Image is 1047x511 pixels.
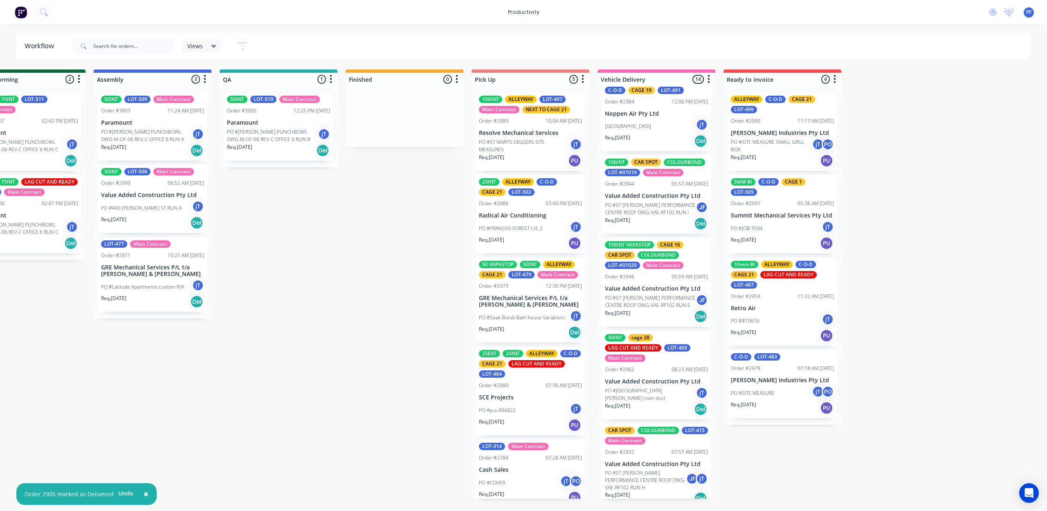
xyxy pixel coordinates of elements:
[508,360,565,368] div: LAG CUT AND READY
[4,188,45,196] div: Main Contract
[605,427,635,434] div: CAR SPOT
[98,165,207,233] div: 50INTLOT-506Main ContractOrder #299906:52 AM [DATE]Value Added Construction Pty LtdPO #400 [PERSO...
[479,261,517,268] div: 50 VAPASTOP
[479,382,508,389] div: Order #2980
[605,491,630,499] p: Req. [DATE]
[479,407,516,414] p: PO #p.o-006822
[476,175,585,253] div: 25INTALLEYWAYC-O-DCAGE 21LOT-502Order #298603:40 PM [DATE]Radical Air ConditioningPO #FRANCHS FOR...
[568,491,581,504] div: PU
[479,178,499,186] div: 25INT
[546,200,582,207] div: 03:40 PM [DATE]
[731,390,775,397] p: PO #SITE MEASURE
[479,282,508,290] div: Order #2973
[101,107,130,114] div: Order #3003
[508,271,535,278] div: LOT-479
[570,475,582,487] div: PO
[605,469,686,491] p: PO #ST [PERSON_NAME] PERFORMANCE CENTRE ROOF DWG-VAE-RF102 RUN H
[479,271,506,278] div: CAGE 21
[101,252,130,259] div: Order #2971
[694,492,707,505] div: Del
[696,119,708,131] div: jT
[250,96,276,103] div: LOT-510
[602,83,711,152] div: C-O-DCAGE 19LOT-491Order #298412:06 PM [DATE]Noppen Air Pty Ltd[GEOGRAPHIC_DATA]jTReq.[DATE]Del
[479,418,504,426] p: Req. [DATE]
[657,241,683,249] div: CAGE 16
[731,401,756,408] p: Req. [DATE]
[479,130,582,137] p: Resolve Mechanical Services
[227,96,247,103] div: 50INT
[101,295,126,302] p: Req. [DATE]
[798,117,834,125] div: 11:17 AM [DATE]
[731,130,834,137] p: [PERSON_NAME] Industries Pty Ltd
[605,98,634,105] div: Order #2984
[731,96,762,103] div: ALLEYWAY
[101,240,127,248] div: LOT-477
[190,144,203,157] div: Del
[686,473,698,485] div: JF
[731,329,756,336] p: Req. [DATE]
[672,273,708,280] div: 05:59 AM [DATE]
[476,347,585,435] div: 25EXT25INTALLEYWAYC-O-DCAGE 21LAG CUT AND READYLOT-484Order #298007:36 AM [DATE]SCE ProjectsPO #p...
[479,106,519,113] div: Main Contract
[731,261,758,268] div: 10mm BI
[144,488,148,500] span: ×
[570,403,582,415] div: jT
[789,96,815,103] div: CAGE 21
[728,175,837,253] div: 5MM BIC-O-DCAGE 1LOT-505Order #299705:38 AM [DATE]Summit Mechanical Services Pty LtdPO #JOB 3594j...
[638,427,679,434] div: COLOURBOND
[508,443,548,450] div: Main Contract
[479,370,505,378] div: LOT-484
[820,237,833,250] div: PU
[694,217,707,230] div: Del
[643,262,683,269] div: Main Contract
[479,212,582,219] p: Radical Air Conditioning
[696,294,708,306] div: JF
[672,366,708,373] div: 08:23 AM [DATE]
[93,38,174,54] input: Search for orders...
[101,216,126,223] p: Req. [DATE]
[696,387,708,399] div: jT
[21,96,47,103] div: LOT-511
[546,117,582,125] div: 10:04 AM [DATE]
[605,285,708,292] p: Value Added Construction Pty Ltd
[227,119,330,126] p: Paramount
[605,262,640,269] div: LOT-#01020
[694,403,707,416] div: Del
[1019,483,1039,503] div: Open Intercom Messenger
[694,310,707,323] div: Del
[153,168,194,175] div: Main Contract
[798,293,834,300] div: 11:32 AM [DATE]
[130,240,171,248] div: Main Contract
[479,491,504,498] p: Req. [DATE]
[812,385,824,398] div: jT
[560,350,581,357] div: C-O-D
[605,378,708,385] p: Value Added Construction Pty Ltd
[782,178,805,186] div: CAGE 1
[279,96,320,103] div: Main Contract
[124,168,151,175] div: LOT-506
[658,87,684,94] div: LOT-491
[605,366,634,373] div: Order #2962
[135,484,157,504] button: Close
[605,251,635,259] div: CAR SPOT
[820,329,833,342] div: PU
[479,96,502,103] div: 100INT
[98,92,207,161] div: 50INTLOT-509Main ContractOrder #300311:24 AM [DATE]ParamountPO #[PERSON_NAME] PUNCHBOWL DWG-M-OF-...
[101,128,192,143] p: PO #[PERSON_NAME] PUNCHBOWL DWG-M-OF-06 REV-C OFFICE 6 RUN A
[1026,9,1031,16] span: PF
[731,139,812,153] p: PO #SITE MEASURE SMALL GRILL BOX
[479,200,508,207] div: Order #2986
[605,87,625,94] div: C-O-D
[628,334,653,341] div: cage 28
[568,419,581,432] div: PU
[643,169,683,176] div: Main Contract
[820,154,833,167] div: PU
[631,159,661,166] div: CAR SPOT
[728,92,837,171] div: ALLEYWAYC-O-DCAGE 21LOT-499Order #299011:17 AM [DATE][PERSON_NAME] Industries Pty LtdPO #SITE MEA...
[605,180,634,188] div: Order #2944
[605,110,708,117] p: Noppen Air Pty Ltd
[820,401,833,415] div: PU
[570,138,582,150] div: jT
[672,180,708,188] div: 05:57 AM [DATE]
[224,92,333,161] div: 50INTLOT-510Main ContractOrder #300512:25 PM [DATE]ParamountPO #[PERSON_NAME] PUNCHBOWL DWG-M-OF-...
